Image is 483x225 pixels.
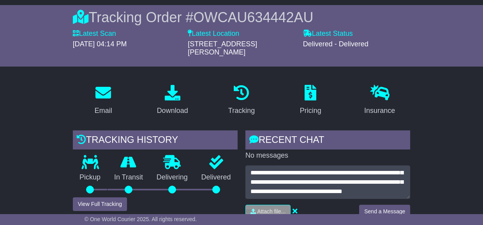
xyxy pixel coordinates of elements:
[152,82,193,119] a: Download
[193,9,313,25] span: OWCAU634442AU
[194,173,238,182] p: Delivered
[95,105,112,116] div: Email
[245,130,410,151] div: RECENT CHAT
[85,216,197,222] span: © One World Courier 2025. All rights reserved.
[73,130,238,151] div: Tracking history
[295,82,326,119] a: Pricing
[228,105,255,116] div: Tracking
[359,205,410,218] button: Send a Message
[73,173,108,182] p: Pickup
[73,40,127,48] span: [DATE] 04:14 PM
[245,151,410,160] p: No messages
[303,40,368,48] span: Delivered - Delivered
[188,30,239,38] label: Latest Location
[157,105,188,116] div: Download
[73,197,127,211] button: View Full Tracking
[364,105,395,116] div: Insurance
[73,30,116,38] label: Latest Scan
[73,9,411,26] div: Tracking Order #
[359,82,400,119] a: Insurance
[188,40,257,56] span: [STREET_ADDRESS][PERSON_NAME]
[303,30,353,38] label: Latest Status
[108,173,150,182] p: In Transit
[223,82,260,119] a: Tracking
[150,173,194,182] p: Delivering
[90,82,117,119] a: Email
[300,105,321,116] div: Pricing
